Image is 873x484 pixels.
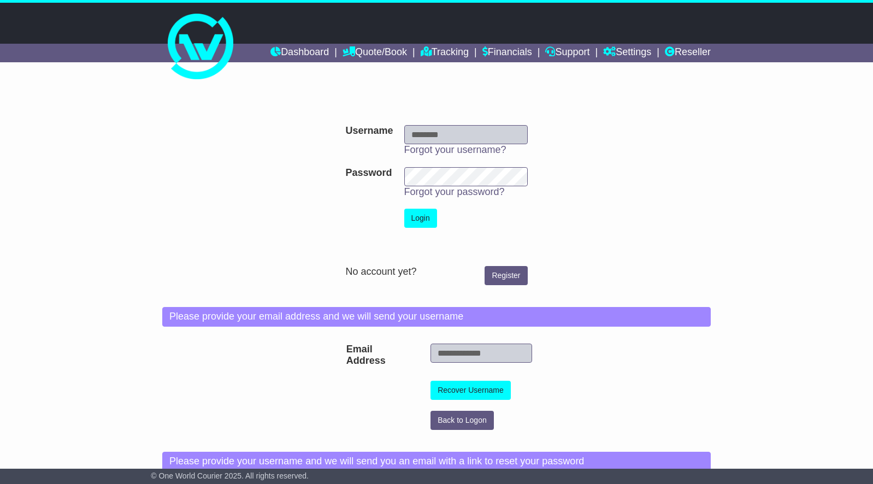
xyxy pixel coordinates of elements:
[404,144,506,155] a: Forgot your username?
[343,44,407,62] a: Quote/Book
[345,125,393,137] label: Username
[151,471,309,480] span: © One World Courier 2025. All rights reserved.
[430,411,494,430] button: Back to Logon
[665,44,711,62] a: Reseller
[485,266,527,285] a: Register
[162,307,711,327] div: Please provide your email address and we will send your username
[345,266,527,278] div: No account yet?
[603,44,651,62] a: Settings
[545,44,589,62] a: Support
[270,44,329,62] a: Dashboard
[341,344,361,367] label: Email Address
[421,44,469,62] a: Tracking
[345,167,392,179] label: Password
[430,381,511,400] button: Recover Username
[482,44,532,62] a: Financials
[404,209,437,228] button: Login
[162,452,711,471] div: Please provide your username and we will send you an email with a link to reset your password
[404,186,505,197] a: Forgot your password?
